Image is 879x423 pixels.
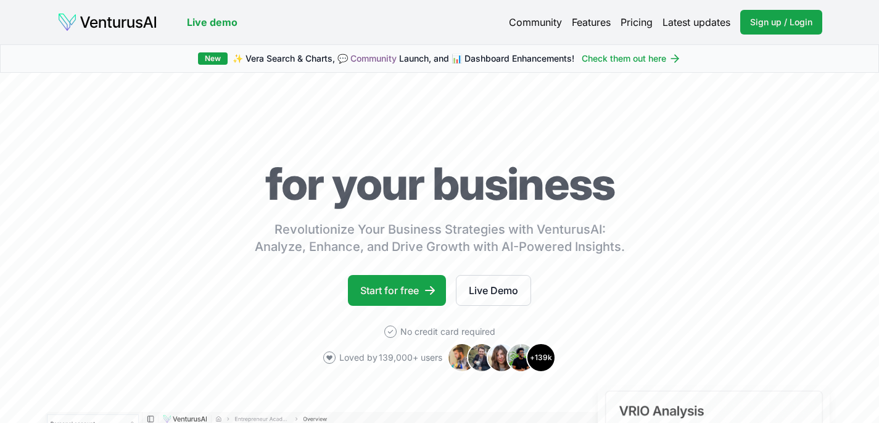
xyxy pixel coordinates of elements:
[350,53,397,64] a: Community
[506,343,536,372] img: Avatar 4
[187,15,237,30] a: Live demo
[467,343,497,372] img: Avatar 2
[582,52,681,65] a: Check them out here
[233,52,574,65] span: ✨ Vera Search & Charts, 💬 Launch, and 📊 Dashboard Enhancements!
[456,275,531,306] a: Live Demo
[487,343,516,372] img: Avatar 3
[662,15,730,30] a: Latest updates
[621,15,653,30] a: Pricing
[572,15,611,30] a: Features
[509,15,562,30] a: Community
[740,10,822,35] a: Sign up / Login
[57,12,157,32] img: logo
[750,16,812,28] span: Sign up / Login
[447,343,477,372] img: Avatar 1
[198,52,228,65] div: New
[348,275,446,306] a: Start for free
